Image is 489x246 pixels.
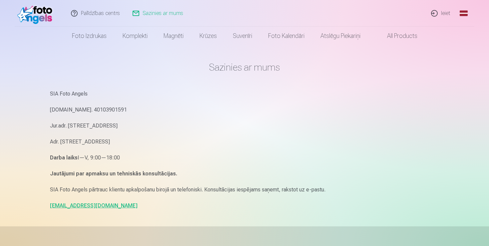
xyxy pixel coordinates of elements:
[156,27,192,45] a: Magnēti
[50,202,138,209] a: [EMAIL_ADDRESS][DOMAIN_NAME]
[50,137,439,146] p: Adr. [STREET_ADDRESS]
[50,185,439,194] p: SIA Foto Angels pārtrauc klientu apkalpošanu birojā un telefoniski. Konsultācijas iespējams saņem...
[368,27,425,45] a: All products
[64,27,115,45] a: Foto izdrukas
[50,153,439,162] p: I—V, 9:00—18:00
[225,27,260,45] a: Suvenīri
[115,27,156,45] a: Komplekti
[312,27,368,45] a: Atslēgu piekariņi
[192,27,225,45] a: Krūzes
[50,154,78,161] strong: Darba laiks
[17,3,56,24] img: /fa1
[50,105,439,115] p: [DOMAIN_NAME]. 40103901591
[50,121,439,130] p: Jur.adr. [STREET_ADDRESS]
[50,170,177,177] strong: Jautājumi par apmaksu un tehniskās konsultācijas.
[260,27,312,45] a: Foto kalendāri
[50,89,439,99] p: SIA Foto Angels
[50,61,439,73] h1: Sazinies ar mums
